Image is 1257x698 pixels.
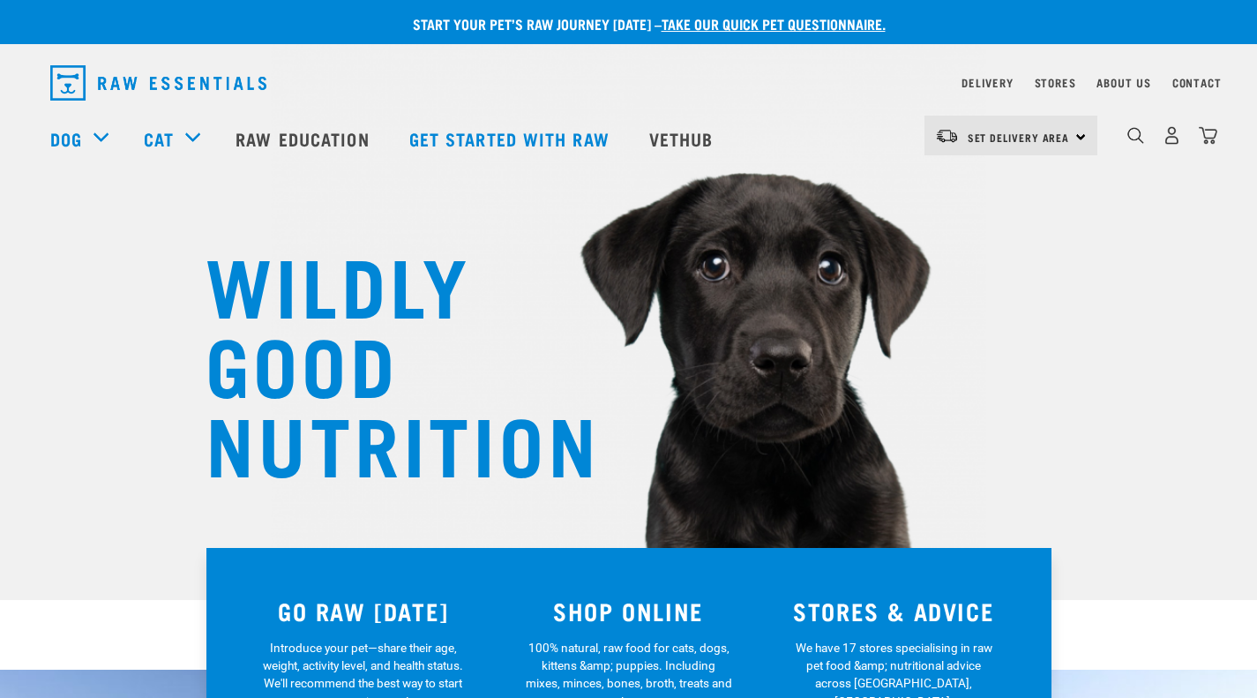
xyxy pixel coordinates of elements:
[50,125,82,152] a: Dog
[218,103,391,174] a: Raw Education
[144,125,174,152] a: Cat
[1199,126,1217,145] img: home-icon@2x.png
[242,597,486,625] h3: GO RAW [DATE]
[1096,79,1150,86] a: About Us
[1035,79,1076,86] a: Stores
[392,103,632,174] a: Get started with Raw
[50,65,266,101] img: Raw Essentials Logo
[206,243,558,481] h1: WILDLY GOOD NUTRITION
[968,134,1070,140] span: Set Delivery Area
[935,128,959,144] img: van-moving.png
[772,597,1016,625] h3: STORES & ADVICE
[662,19,886,27] a: take our quick pet questionnaire.
[506,597,751,625] h3: SHOP ONLINE
[632,103,736,174] a: Vethub
[961,79,1013,86] a: Delivery
[1172,79,1222,86] a: Contact
[1127,127,1144,144] img: home-icon-1@2x.png
[36,58,1222,108] nav: dropdown navigation
[1163,126,1181,145] img: user.png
